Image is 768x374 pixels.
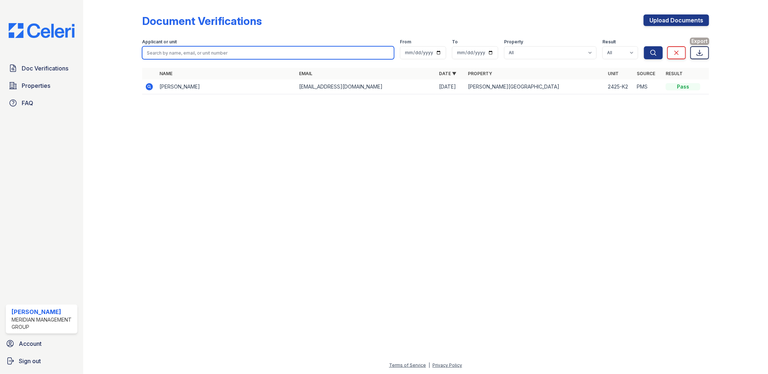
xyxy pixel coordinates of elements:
a: Doc Verifications [6,61,77,76]
span: Sign out [19,357,41,365]
a: Privacy Policy [432,362,462,368]
td: [PERSON_NAME][GEOGRAPHIC_DATA] [465,79,605,94]
a: Properties [6,78,77,93]
td: PMS [634,79,663,94]
span: Export [690,38,709,45]
div: Pass [666,83,700,90]
a: Sign out [3,354,80,368]
a: Unit [608,71,619,76]
label: Result [602,39,616,45]
td: 2425-K2 [605,79,634,94]
label: From [400,39,411,45]
a: Terms of Service [389,362,426,368]
a: Export [690,46,709,59]
input: Search by name, email, or unit number [142,46,394,59]
div: Meridian Management Group [12,316,74,331]
div: | [428,362,430,368]
label: To [452,39,458,45]
td: [DATE] [436,79,465,94]
a: Email [299,71,313,76]
span: Properties [22,81,50,90]
a: Source [637,71,655,76]
a: Result [666,71,683,76]
img: CE_Logo_Blue-a8612792a0a2168367f1c8372b55b34899dd931a85d93a1a3d3e32e68fde9ad4.png [3,23,80,38]
a: FAQ [6,96,77,110]
div: Document Verifications [142,14,262,27]
a: Account [3,336,80,351]
a: Date ▼ [439,71,456,76]
span: Doc Verifications [22,64,68,73]
label: Applicant or unit [142,39,177,45]
td: [PERSON_NAME] [157,79,296,94]
td: [EMAIL_ADDRESS][DOMAIN_NAME] [296,79,436,94]
a: Name [159,71,172,76]
a: Upload Documents [644,14,709,26]
label: Property [504,39,523,45]
div: [PERSON_NAME] [12,308,74,316]
span: Account [19,339,42,348]
a: Property [468,71,492,76]
span: FAQ [22,99,33,107]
